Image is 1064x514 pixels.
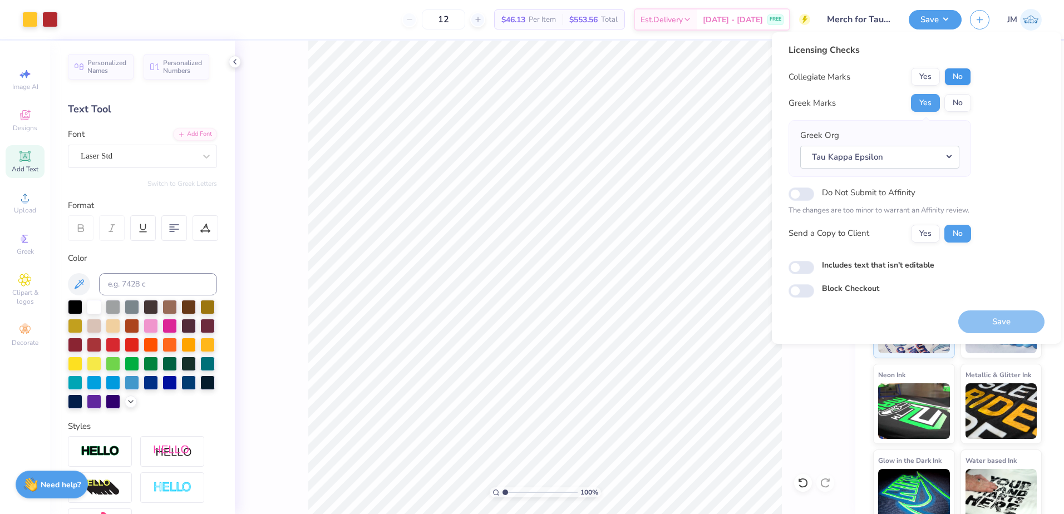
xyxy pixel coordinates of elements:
[789,43,971,57] div: Licensing Checks
[966,383,1037,439] img: Metallic & Glitter Ink
[800,146,959,169] button: Tau Kappa Epsilon
[641,14,683,26] span: Est. Delivery
[789,205,971,216] p: The changes are too minor to warrant an Affinity review.
[789,227,869,240] div: Send a Copy to Client
[501,14,525,26] span: $46.13
[569,14,598,26] span: $553.56
[966,454,1017,466] span: Water based Ink
[41,480,81,490] strong: Need help?
[911,94,940,112] button: Yes
[878,454,942,466] span: Glow in the Dark Ink
[68,128,85,141] label: Font
[68,252,217,265] div: Color
[1020,9,1042,31] img: Joshua Malaki
[163,59,203,75] span: Personalized Numbers
[153,444,192,458] img: Shadow
[789,71,850,83] div: Collegiate Marks
[17,247,34,256] span: Greek
[703,14,763,26] span: [DATE] - [DATE]
[68,199,218,212] div: Format
[68,102,217,117] div: Text Tool
[12,165,38,174] span: Add Text
[822,283,879,294] label: Block Checkout
[422,9,465,29] input: – –
[12,338,38,347] span: Decorate
[87,59,127,75] span: Personalized Names
[770,16,781,23] span: FREE
[529,14,556,26] span: Per Item
[911,68,940,86] button: Yes
[99,273,217,295] input: e.g. 7428 c
[81,445,120,458] img: Stroke
[6,288,45,306] span: Clipart & logos
[909,10,962,29] button: Save
[1007,9,1042,31] a: JM
[14,206,36,215] span: Upload
[173,128,217,141] div: Add Font
[966,369,1031,380] span: Metallic & Glitter Ink
[944,225,971,243] button: No
[81,479,120,497] img: 3d Illusion
[878,369,905,380] span: Neon Ink
[944,68,971,86] button: No
[822,259,934,271] label: Includes text that isn't editable
[68,420,217,433] div: Styles
[1007,13,1017,26] span: JM
[12,82,38,91] span: Image AI
[911,225,940,243] button: Yes
[601,14,618,26] span: Total
[800,129,839,142] label: Greek Org
[944,94,971,112] button: No
[147,179,217,188] button: Switch to Greek Letters
[153,481,192,494] img: Negative Space
[789,97,836,110] div: Greek Marks
[822,185,915,200] label: Do Not Submit to Affinity
[878,383,950,439] img: Neon Ink
[13,123,37,132] span: Designs
[580,487,598,497] span: 100 %
[819,8,900,31] input: Untitled Design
